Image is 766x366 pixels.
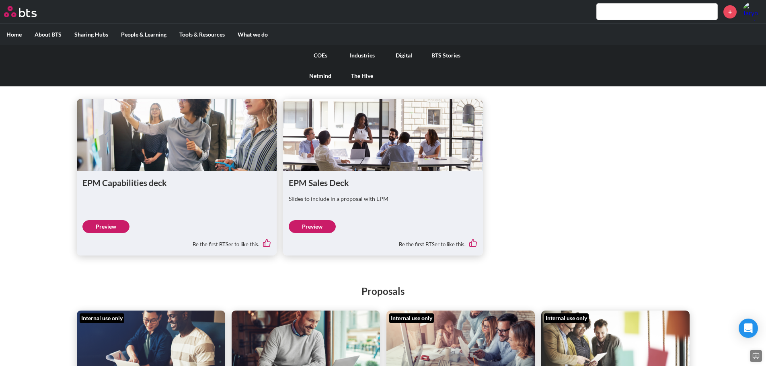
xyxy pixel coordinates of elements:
div: Internal use only [544,313,589,323]
label: People & Learning [115,24,173,45]
div: Be the first BTSer to like this. [82,233,271,250]
label: Tools & Resources [173,24,231,45]
a: + [723,5,737,18]
a: Preview [289,220,336,233]
label: About BTS [28,24,68,45]
a: Go home [4,6,51,17]
label: What we do [231,24,274,45]
a: Preview [82,220,129,233]
a: Profile [743,2,762,21]
h1: EPM Sales Deck [289,177,477,188]
label: Sharing Hubs [68,24,115,45]
div: Internal use only [80,313,124,323]
img: BTS Logo [4,6,37,17]
div: Be the first BTSer to like this. [289,233,477,250]
div: Internal use only [389,313,434,323]
div: Open Intercom Messenger [739,319,758,338]
p: Slides to include in a proposal with EPM [289,195,477,203]
h1: EPM Capabilities deck [82,177,271,188]
img: Taryn Davino [743,2,762,21]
